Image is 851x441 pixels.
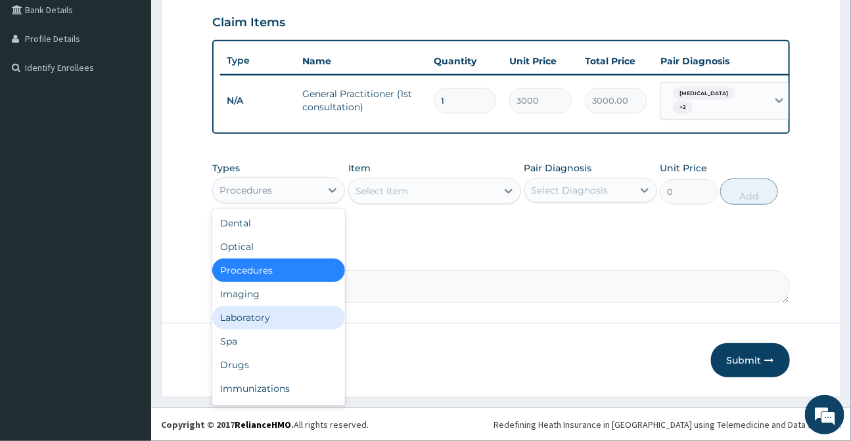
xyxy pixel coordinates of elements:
th: Total Price [578,48,654,74]
label: Types [212,163,240,174]
label: Comment [212,252,789,263]
textarea: Type your message and hit 'Enter' [7,298,250,344]
div: Select Item [356,184,408,198]
th: Quantity [427,48,503,74]
span: We're online! [76,135,181,268]
div: Optical [212,235,345,259]
div: Minimize live chat window [216,7,247,38]
a: RelianceHMO [235,419,291,430]
span: [MEDICAL_DATA] [673,87,735,100]
div: Dental [212,211,345,235]
th: Name [296,48,427,74]
button: Add [720,178,778,205]
label: Pair Diagnosis [524,161,592,175]
div: Chat with us now [68,73,221,91]
label: Item [348,161,371,175]
th: Pair Diagnosis [654,48,798,74]
footer: All rights reserved. [151,408,851,441]
div: Procedures [212,259,345,282]
label: Unit Price [660,161,707,175]
div: Laboratory [212,306,345,329]
button: Submit [711,343,790,377]
div: Procedures [219,184,272,197]
th: Type [220,49,296,73]
div: Drugs [212,353,345,377]
div: Redefining Heath Insurance in [GEOGRAPHIC_DATA] using Telemedicine and Data Science! [494,418,841,431]
td: General Practitioner (1st consultation) [296,81,427,120]
div: Spa [212,329,345,353]
div: Imaging [212,282,345,306]
img: d_794563401_company_1708531726252_794563401 [24,66,53,98]
div: Immunizations [212,377,345,400]
td: N/A [220,89,296,113]
th: Unit Price [503,48,578,74]
strong: Copyright © 2017 . [161,419,294,430]
span: + 2 [673,101,693,114]
div: Others [212,400,345,424]
div: Select Diagnosis [532,184,609,197]
h3: Claim Items [212,16,285,30]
